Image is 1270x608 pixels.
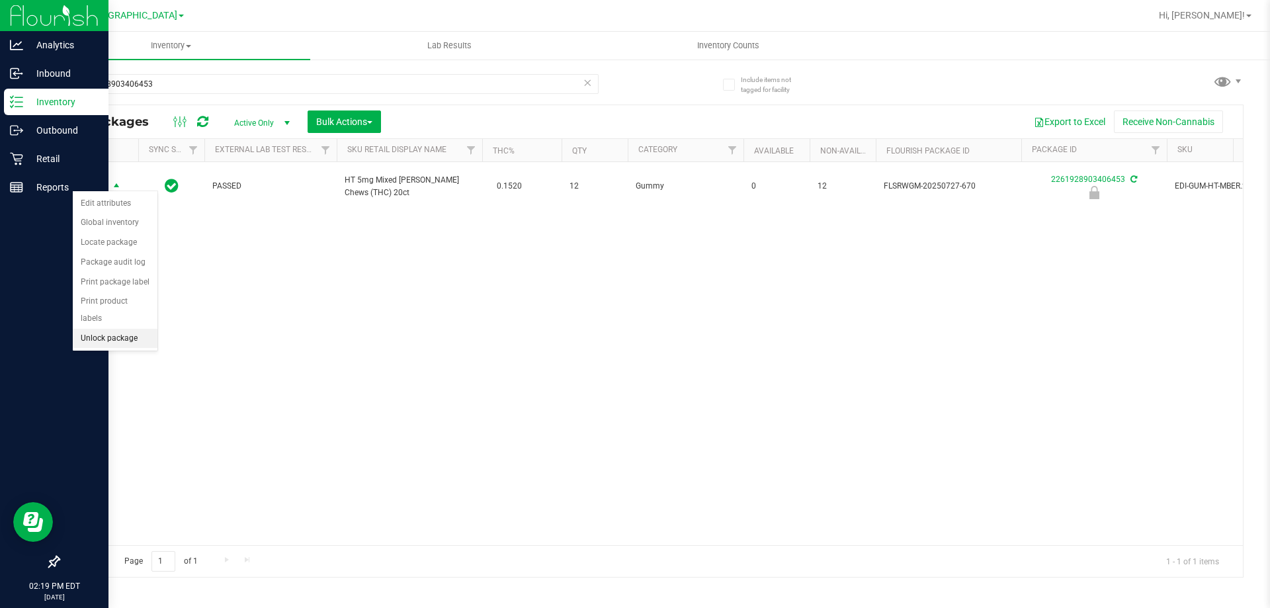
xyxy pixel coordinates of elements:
[23,37,103,53] p: Analytics
[6,580,103,592] p: 02:19 PM EDT
[113,551,208,572] span: Page of 1
[32,40,310,52] span: Inventory
[636,180,736,193] span: Gummy
[722,139,743,161] a: Filter
[754,146,794,155] a: Available
[73,292,157,328] li: Print product labels
[409,40,489,52] span: Lab Results
[886,146,970,155] a: Flourish Package ID
[316,116,372,127] span: Bulk Actions
[23,94,103,110] p: Inventory
[1051,175,1125,184] a: 2261928903406453
[13,502,53,542] iframe: Resource center
[165,177,179,195] span: In Sync
[10,38,23,52] inline-svg: Analytics
[73,194,157,214] li: Edit attributes
[1145,139,1167,161] a: Filter
[493,146,515,155] a: THC%
[572,146,587,155] a: Qty
[23,179,103,195] p: Reports
[308,110,381,133] button: Bulk Actions
[570,180,620,193] span: 12
[212,180,329,193] span: PASSED
[741,75,807,95] span: Include items not tagged for facility
[73,273,157,292] li: Print package label
[10,67,23,80] inline-svg: Inbound
[460,139,482,161] a: Filter
[818,180,868,193] span: 12
[310,32,589,60] a: Lab Results
[183,139,204,161] a: Filter
[73,253,157,273] li: Package audit log
[315,139,337,161] a: Filter
[73,213,157,233] li: Global inventory
[1114,110,1223,133] button: Receive Non-Cannabis
[345,174,474,199] span: HT 5mg Mixed [PERSON_NAME] Chews (THC) 20ct
[151,551,175,572] input: 1
[490,177,529,196] span: 0.1520
[1159,10,1245,21] span: Hi, [PERSON_NAME]!
[347,145,446,154] a: Sku Retail Display Name
[1032,145,1077,154] a: Package ID
[73,233,157,253] li: Locate package
[638,145,677,154] a: Category
[32,32,310,60] a: Inventory
[1019,186,1169,199] div: Newly Received
[73,329,157,349] li: Unlock package
[583,74,592,91] span: Clear
[6,592,103,602] p: [DATE]
[10,124,23,137] inline-svg: Outbound
[751,180,802,193] span: 0
[884,180,1013,193] span: FLSRWGM-20250727-670
[58,74,599,94] input: Search Package ID, Item Name, SKU, Lot or Part Number...
[87,10,177,21] span: [GEOGRAPHIC_DATA]
[108,177,125,196] span: select
[69,114,162,129] span: All Packages
[10,95,23,109] inline-svg: Inventory
[1156,551,1230,571] span: 1 - 1 of 1 items
[149,145,200,154] a: Sync Status
[23,122,103,138] p: Outbound
[10,152,23,165] inline-svg: Retail
[679,40,777,52] span: Inventory Counts
[1128,175,1137,184] span: Sync from Compliance System
[1177,145,1193,154] a: SKU
[215,145,319,154] a: External Lab Test Result
[23,65,103,81] p: Inbound
[23,151,103,167] p: Retail
[820,146,879,155] a: Non-Available
[1025,110,1114,133] button: Export to Excel
[589,32,867,60] a: Inventory Counts
[10,181,23,194] inline-svg: Reports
